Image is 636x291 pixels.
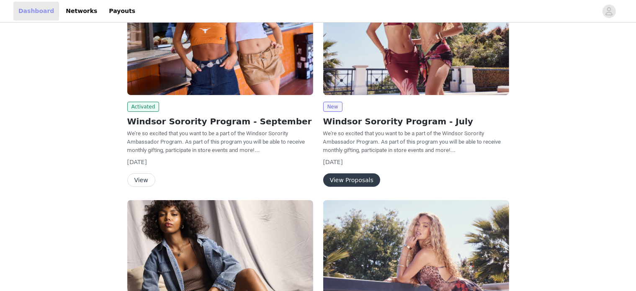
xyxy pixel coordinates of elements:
[127,130,305,153] span: We're so excited that you want to be a part of the Windsor Sorority Ambassador Program. As part o...
[127,177,155,183] a: View
[323,177,380,183] a: View Proposals
[323,130,501,153] span: We're so excited that you want to be a part of the Windsor Sorority Ambassador Program. As part o...
[127,115,313,128] h2: Windsor Sorority Program - September
[61,2,102,21] a: Networks
[323,159,343,165] span: [DATE]
[605,5,613,18] div: avatar
[323,102,342,112] span: New
[127,159,147,165] span: [DATE]
[127,102,160,112] span: Activated
[323,173,380,187] button: View Proposals
[104,2,140,21] a: Payouts
[127,173,155,187] button: View
[13,2,59,21] a: Dashboard
[323,115,509,128] h2: Windsor Sorority Program - July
